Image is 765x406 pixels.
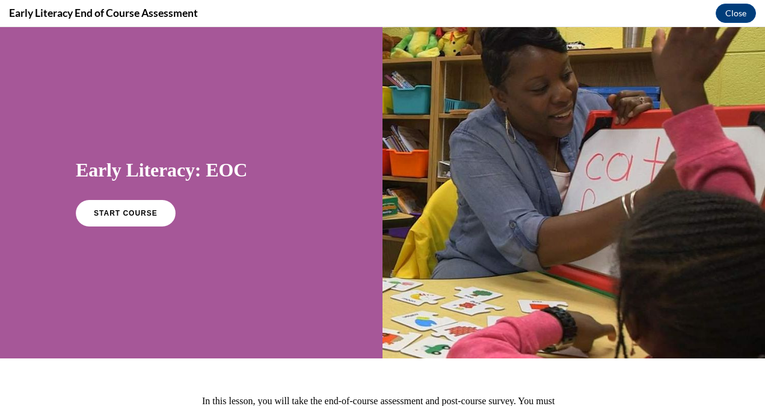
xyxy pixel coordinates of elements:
button: Close [716,4,756,23]
span: START COURSE [94,182,158,190]
p: In this lesson, you will take the end-of-course assessment and post-course survey. You must score... [202,364,563,404]
h1: Early Literacy: EOC [76,131,307,155]
a: START COURSE [76,173,176,199]
h4: Early Literacy End of Course Assessment [9,5,198,20]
